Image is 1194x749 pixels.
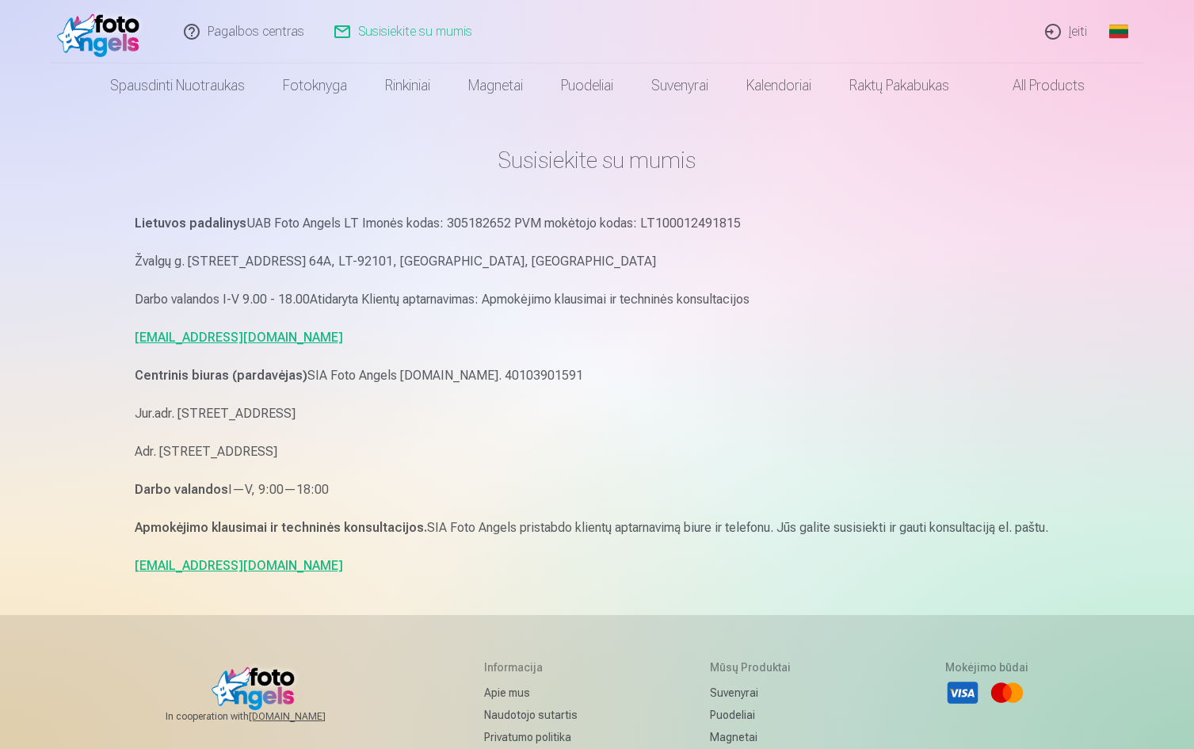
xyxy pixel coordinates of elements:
a: Magnetai [710,726,825,748]
a: All products [968,63,1104,108]
a: [EMAIL_ADDRESS][DOMAIN_NAME] [135,330,343,345]
a: Naudotojo sutartis [484,704,589,726]
a: [EMAIL_ADDRESS][DOMAIN_NAME] [135,558,343,573]
a: Suvenyrai [632,63,727,108]
a: Magnetai [449,63,542,108]
a: [DOMAIN_NAME] [249,710,364,723]
h5: Mūsų produktai [710,659,825,675]
h5: Informacija [484,659,589,675]
p: SIA Foto Angels [DOMAIN_NAME]. 40103901591 [135,365,1060,387]
p: UAB Foto Angels LT Imonės kodas: 305182652 PVM mokėtojo kodas: LT100012491815 [135,212,1060,235]
a: Raktų pakabukas [830,63,968,108]
img: /fa2 [57,6,148,57]
p: Žvalgų g. [STREET_ADDRESS] 64A, LT-92101, [GEOGRAPHIC_DATA], [GEOGRAPHIC_DATA] [135,250,1060,273]
a: Fotoknyga [264,63,366,108]
p: Adr. [STREET_ADDRESS] [135,441,1060,463]
a: Rinkiniai [366,63,449,108]
a: Apie mus [484,682,589,704]
strong: Centrinis biuras (pardavėjas) [135,368,307,383]
a: Spausdinti nuotraukas [91,63,264,108]
strong: Apmokėjimo klausimai ir techninės konsultacijos. [135,520,427,535]
h1: Susisiekite su mumis [135,146,1060,174]
a: Puodeliai [542,63,632,108]
strong: Lietuvos padalinys [135,216,246,231]
p: I—V, 9:00—18:00 [135,479,1060,501]
span: In cooperation with [166,710,364,723]
p: SIA Foto Angels pristabdo klientų aptarnavimą biure ir telefonu. Jūs galite susisiekti ir gauti k... [135,517,1060,539]
a: Suvenyrai [710,682,825,704]
p: Jur.adr. [STREET_ADDRESS] [135,403,1060,425]
a: Privatumo politika [484,726,589,748]
h5: Mokėjimo būdai [945,659,1028,675]
p: Darbo valandos I-V 9.00 - 18.00Atidaryta Klientų aptarnavimas: Apmokėjimo klausimai ir techninės ... [135,289,1060,311]
li: Mastercard [990,675,1024,710]
strong: Darbo valandos [135,482,228,497]
a: Puodeliai [710,704,825,726]
a: Kalendoriai [727,63,830,108]
li: Visa [945,675,980,710]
